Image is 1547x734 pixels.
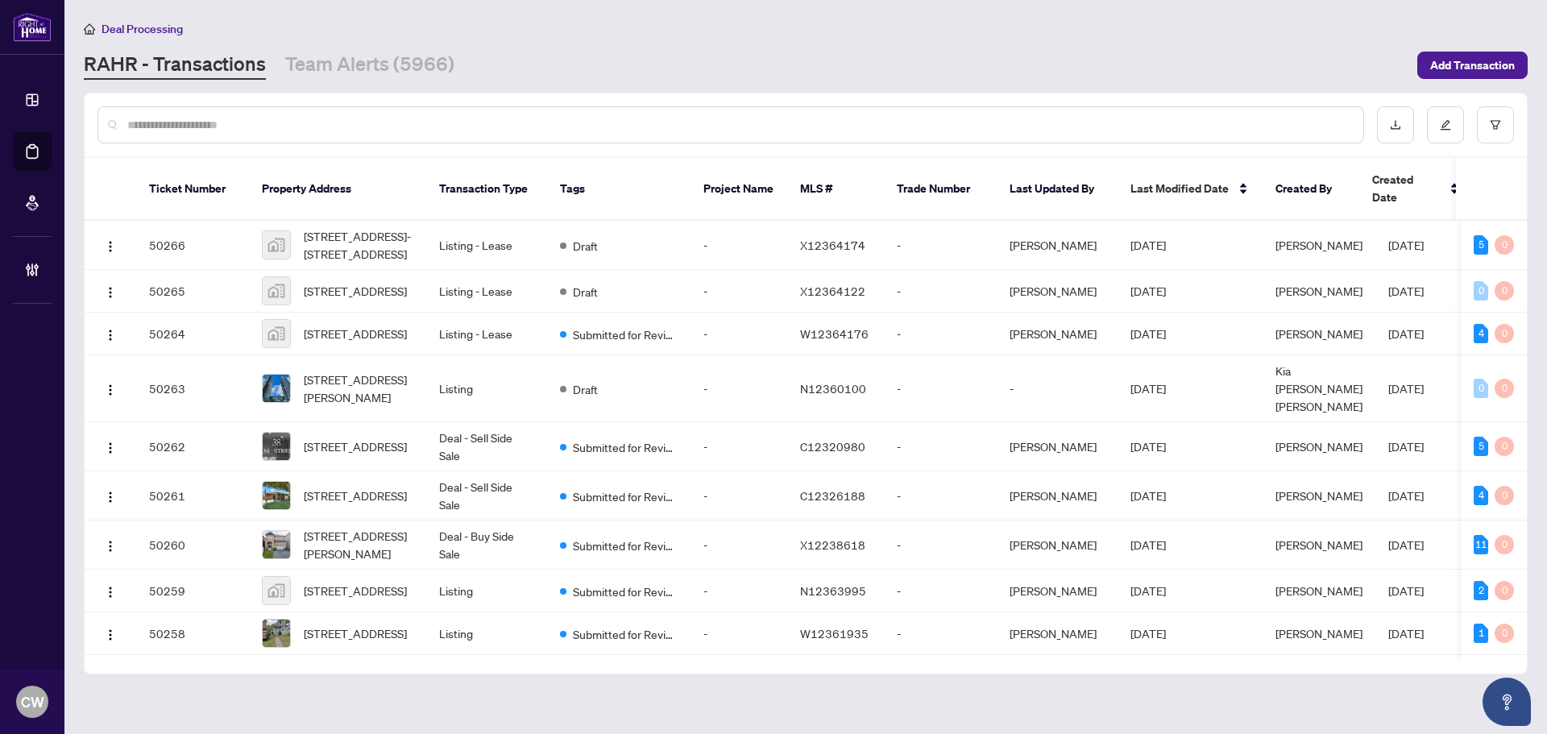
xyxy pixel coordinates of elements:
[263,433,290,460] img: thumbnail-img
[136,612,249,655] td: 50258
[1388,626,1424,641] span: [DATE]
[136,570,249,612] td: 50259
[1495,535,1514,554] div: 0
[1495,486,1514,505] div: 0
[21,690,44,713] span: CW
[997,158,1118,221] th: Last Updated By
[136,158,249,221] th: Ticket Number
[800,284,865,298] span: X12364122
[1495,324,1514,343] div: 0
[884,355,997,422] td: -
[884,520,997,570] td: -
[1474,437,1488,456] div: 5
[1130,238,1166,252] span: [DATE]
[1130,284,1166,298] span: [DATE]
[997,221,1118,270] td: [PERSON_NAME]
[691,221,787,270] td: -
[426,270,547,313] td: Listing - Lease
[1474,624,1488,643] div: 1
[97,433,123,459] button: Logo
[426,313,547,355] td: Listing - Lease
[997,355,1118,422] td: -
[304,325,407,342] span: [STREET_ADDRESS]
[573,625,678,643] span: Submitted for Review
[136,355,249,422] td: 50263
[573,283,598,301] span: Draft
[691,471,787,520] td: -
[884,471,997,520] td: -
[304,487,407,504] span: [STREET_ADDRESS]
[84,51,266,80] a: RAHR - Transactions
[1474,379,1488,398] div: 0
[573,438,678,456] span: Submitted for Review
[691,158,787,221] th: Project Name
[97,278,123,304] button: Logo
[426,570,547,612] td: Listing
[263,531,290,558] img: thumbnail-img
[136,471,249,520] td: 50261
[1483,678,1531,726] button: Open asap
[573,326,678,343] span: Submitted for Review
[1130,583,1166,598] span: [DATE]
[104,491,117,504] img: Logo
[997,612,1118,655] td: [PERSON_NAME]
[1474,235,1488,255] div: 5
[573,583,678,600] span: Submitted for Review
[304,527,413,562] span: [STREET_ADDRESS][PERSON_NAME]
[97,375,123,401] button: Logo
[1474,486,1488,505] div: 4
[1390,119,1401,131] span: download
[263,231,290,259] img: thumbnail-img
[1477,106,1514,143] button: filter
[997,520,1118,570] td: [PERSON_NAME]
[263,482,290,509] img: thumbnail-img
[691,612,787,655] td: -
[691,422,787,471] td: -
[136,221,249,270] td: 50266
[97,232,123,258] button: Logo
[1495,624,1514,643] div: 0
[1275,326,1362,341] span: [PERSON_NAME]
[1130,381,1166,396] span: [DATE]
[1372,171,1440,206] span: Created Date
[426,520,547,570] td: Deal - Buy Side Sale
[263,320,290,347] img: thumbnail-img
[97,483,123,508] button: Logo
[997,471,1118,520] td: [PERSON_NAME]
[1130,326,1166,341] span: [DATE]
[997,570,1118,612] td: [PERSON_NAME]
[104,286,117,299] img: Logo
[884,570,997,612] td: -
[787,158,884,221] th: MLS #
[136,520,249,570] td: 50260
[1388,381,1424,396] span: [DATE]
[263,277,290,305] img: thumbnail-img
[1495,281,1514,301] div: 0
[1495,437,1514,456] div: 0
[1388,488,1424,503] span: [DATE]
[573,537,678,554] span: Submitted for Review
[1275,284,1362,298] span: [PERSON_NAME]
[104,442,117,454] img: Logo
[426,355,547,422] td: Listing
[1275,583,1362,598] span: [PERSON_NAME]
[884,158,997,221] th: Trade Number
[97,620,123,646] button: Logo
[1275,488,1362,503] span: [PERSON_NAME]
[1388,326,1424,341] span: [DATE]
[1377,106,1414,143] button: download
[573,487,678,505] span: Submitted for Review
[691,520,787,570] td: -
[1130,537,1166,552] span: [DATE]
[1275,439,1362,454] span: [PERSON_NAME]
[102,22,183,36] span: Deal Processing
[800,326,869,341] span: W12364176
[104,540,117,553] img: Logo
[800,537,865,552] span: X12238618
[426,471,547,520] td: Deal - Sell Side Sale
[304,437,407,455] span: [STREET_ADDRESS]
[800,488,865,503] span: C12326188
[1130,439,1166,454] span: [DATE]
[1495,379,1514,398] div: 0
[426,422,547,471] td: Deal - Sell Side Sale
